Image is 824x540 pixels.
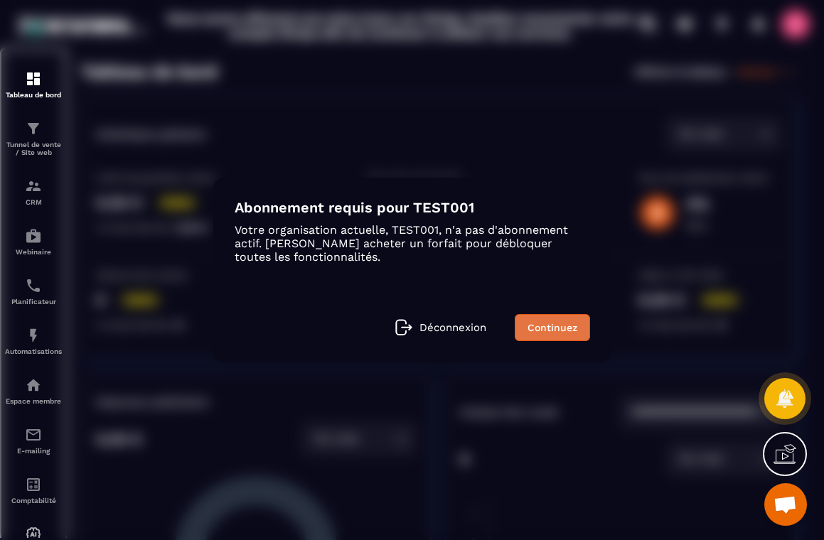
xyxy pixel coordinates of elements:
[395,319,486,336] a: Déconnexion
[235,223,590,264] p: Votre organisation actuelle, TEST001, n'a pas d'abonnement actif. [PERSON_NAME] acheter un forfai...
[515,314,590,341] a: Continuez
[419,321,486,334] p: Déconnexion
[235,199,590,216] h4: Abonnement requis pour TEST001
[764,483,807,526] a: Ouvrir le chat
